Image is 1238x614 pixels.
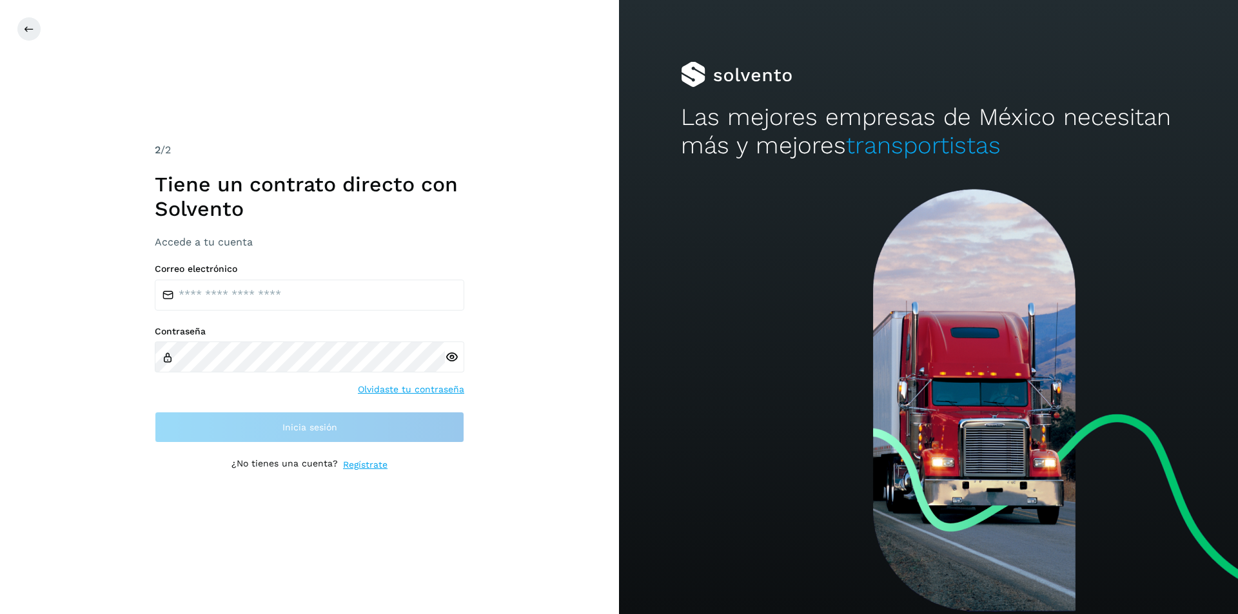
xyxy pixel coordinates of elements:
span: 2 [155,144,161,156]
label: Contraseña [155,326,464,337]
span: transportistas [846,131,1001,159]
div: /2 [155,142,464,158]
a: Regístrate [343,458,388,472]
h1: Tiene un contrato directo con Solvento [155,172,464,222]
p: ¿No tienes una cuenta? [231,458,338,472]
a: Olvidaste tu contraseña [358,383,464,396]
label: Correo electrónico [155,264,464,274]
h3: Accede a tu cuenta [155,236,464,248]
h2: Las mejores empresas de México necesitan más y mejores [681,103,1176,160]
button: Inicia sesión [155,412,464,443]
span: Inicia sesión [282,423,337,432]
